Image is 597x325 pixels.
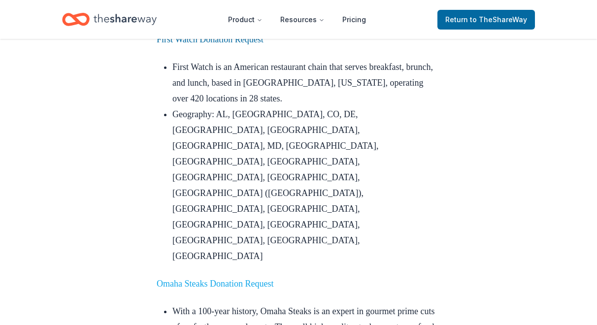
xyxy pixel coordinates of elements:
span: to TheShareWay [470,15,527,24]
a: First Watch Donation Request [157,34,264,44]
button: Resources [272,10,332,30]
li: First Watch is an American restaurant chain that serves breakfast, brunch, and lunch, based in [G... [172,59,440,106]
span: Return [445,14,527,26]
a: Omaha Steaks Donation Request [157,279,273,289]
button: Product [220,10,270,30]
nav: Main [220,8,374,31]
li: Geography: AL, [GEOGRAPHIC_DATA], CO, DE, [GEOGRAPHIC_DATA], [GEOGRAPHIC_DATA], [GEOGRAPHIC_DATA]... [172,106,440,264]
a: Returnto TheShareWay [437,10,535,30]
a: Pricing [334,10,374,30]
a: Home [62,8,157,31]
